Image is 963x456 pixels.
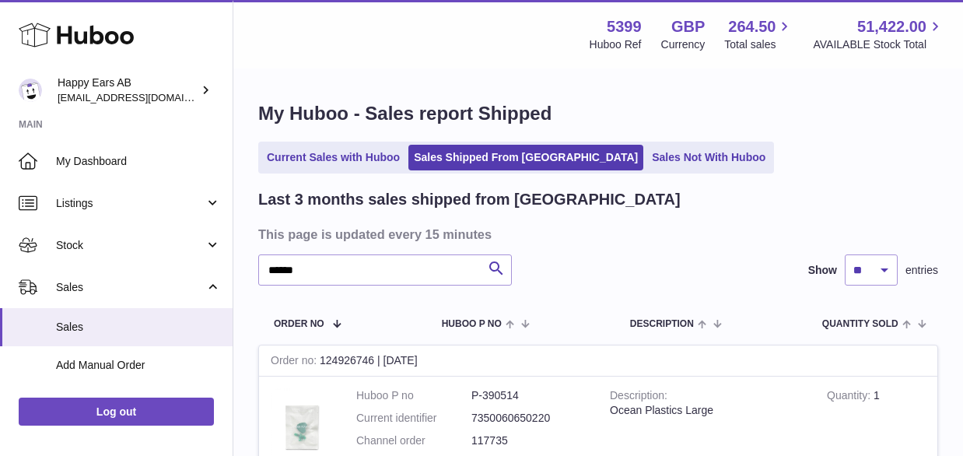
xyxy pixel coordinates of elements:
strong: GBP [671,16,705,37]
strong: Order no [271,354,320,370]
div: 124926746 | [DATE] [259,346,937,377]
span: Sales [56,320,221,335]
h3: This page is updated every 15 minutes [258,226,934,243]
img: 3pl@happyearsearplugs.com [19,79,42,102]
a: Current Sales with Huboo [261,145,405,170]
strong: 5399 [607,16,642,37]
span: AVAILABLE Stock Total [813,37,944,52]
span: entries [905,263,938,278]
dt: Huboo P no [356,388,471,403]
span: Listings [56,196,205,211]
span: 51,422.00 [857,16,926,37]
span: Order No [274,319,324,329]
dd: 117735 [471,433,587,448]
span: 264.50 [728,16,776,37]
a: Sales Not With Huboo [646,145,771,170]
strong: Description [610,389,667,405]
div: Currency [661,37,706,52]
dt: Channel order [356,433,471,448]
div: Huboo Ref [590,37,642,52]
a: Sales Shipped From [GEOGRAPHIC_DATA] [408,145,643,170]
label: Show [808,263,837,278]
h1: My Huboo - Sales report Shipped [258,101,938,126]
div: Happy Ears AB [58,75,198,105]
h2: Last 3 months sales shipped from [GEOGRAPHIC_DATA] [258,189,681,210]
div: Ocean Plastics Large [610,403,804,418]
strong: Quantity [827,389,874,405]
dd: 7350060650220 [471,411,587,426]
span: Sales [56,280,205,295]
span: [EMAIL_ADDRESS][DOMAIN_NAME] [58,91,229,103]
span: Huboo P no [442,319,502,329]
a: 264.50 Total sales [724,16,793,52]
span: Add Manual Order [56,358,221,373]
dt: Current identifier [356,411,471,426]
span: Total sales [724,37,793,52]
a: 51,422.00 AVAILABLE Stock Total [813,16,944,52]
span: Quantity Sold [822,319,898,329]
span: Description [630,319,694,329]
span: Stock [56,238,205,253]
dd: P-390514 [471,388,587,403]
span: My Dashboard [56,154,221,169]
a: Log out [19,398,214,426]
